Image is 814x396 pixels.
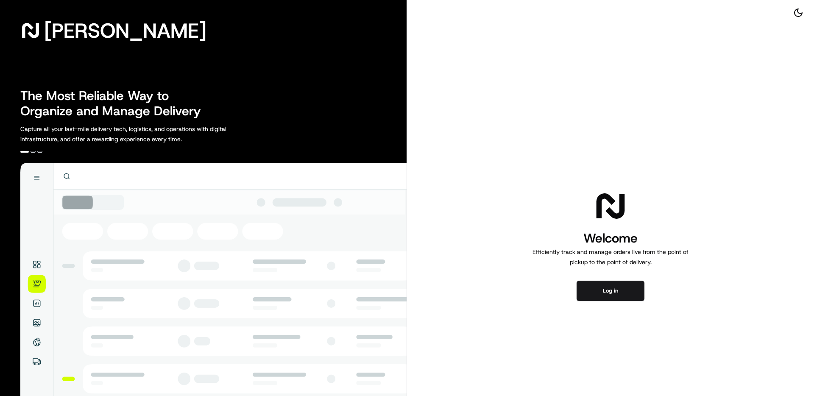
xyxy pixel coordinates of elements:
h1: Welcome [529,230,692,247]
h2: The Most Reliable Way to Organize and Manage Delivery [20,88,210,119]
p: Capture all your last-mile delivery tech, logistics, and operations with digital infrastructure, ... [20,124,265,144]
p: Efficiently track and manage orders live from the point of pickup to the point of delivery. [529,247,692,267]
span: [PERSON_NAME] [44,22,206,39]
button: Log in [577,281,644,301]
